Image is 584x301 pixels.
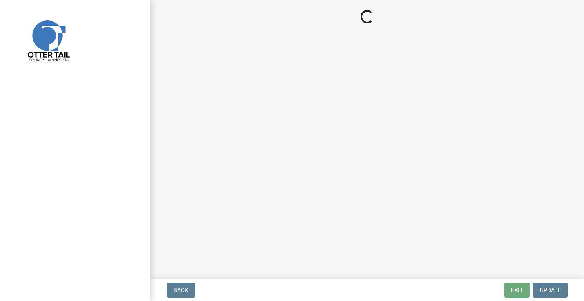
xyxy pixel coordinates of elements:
button: Update [533,283,568,298]
span: Back [173,287,188,293]
button: Exit [504,283,530,298]
button: Back [167,283,195,298]
span: Update [540,287,561,293]
img: Otter Tail County, Minnesota [17,9,79,71]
